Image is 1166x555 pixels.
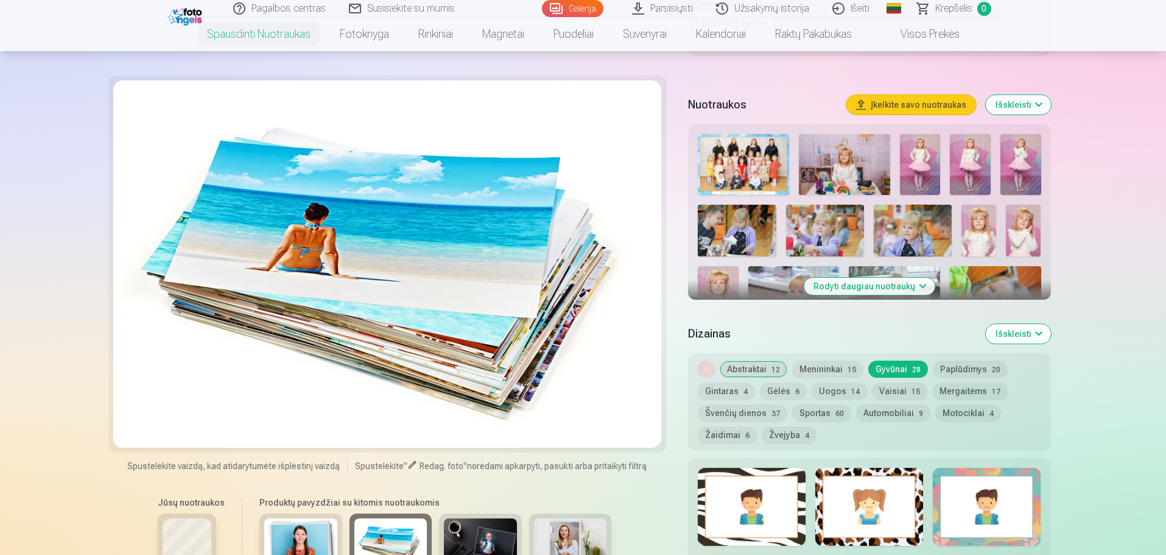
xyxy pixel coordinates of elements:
[846,95,976,115] button: Įkelkite savo nuotraukas
[158,497,225,509] h6: Jūsų nuotraukos
[911,387,920,396] span: 15
[992,387,1000,396] span: 17
[805,431,809,440] span: 4
[851,387,860,396] span: 14
[192,17,325,51] a: Spausdinti nuotraukas
[404,461,407,471] span: "
[745,431,750,440] span: 6
[912,366,921,374] span: 28
[848,366,856,374] span: 15
[467,461,647,471] span: norėdami apkarpyti, pasukti arba pritaikyti filtrą
[935,1,972,16] span: Krepšelis
[698,383,755,400] button: Gintaras4
[760,383,807,400] button: Gėlės6
[355,461,404,471] span: Spustelėkite
[168,5,205,26] img: /fa2
[795,387,799,396] span: 6
[762,426,817,444] button: Žvejyba4
[539,17,608,51] a: Puodeliai
[835,409,844,418] span: 60
[992,366,1000,374] span: 20
[255,497,616,509] h6: Produktų pavyzdžiai su kitomis nuotraukomis
[932,383,1008,400] button: Mergaitėms17
[420,461,463,471] span: Redag. foto
[698,405,787,422] button: Švenčių dienos37
[792,361,863,378] button: Menininkai15
[868,361,928,378] button: Gyvūnai28
[872,383,927,400] button: Vaisiai15
[812,383,867,400] button: Uogos14
[856,405,930,422] button: Automobiliai9
[804,278,935,295] button: Rodyti daugiau nuotraukų
[325,17,404,51] a: Fotoknyga
[866,17,974,51] a: Visos prekės
[792,405,851,422] button: Sportas60
[720,361,787,378] button: Abstraktai12
[404,17,468,51] a: Rinkiniai
[933,361,1008,378] button: Paplūdimys20
[743,387,748,396] span: 4
[608,17,681,51] a: Suvenyrai
[935,405,1001,422] button: Motociklai4
[919,409,923,418] span: 9
[986,95,1051,115] button: Išskleisti
[698,426,757,444] button: Žaidimai6
[771,366,780,374] span: 12
[977,2,991,16] span: 0
[986,324,1051,344] button: Išskleisti
[688,96,836,113] h5: Nuotraukos
[468,17,539,51] a: Magnetai
[127,460,340,472] span: Spustelėkite vaizdą, kad atidarytumėte išplėstinį vaizdą
[771,409,780,418] span: 37
[681,17,760,51] a: Kalendoriai
[463,461,467,471] span: "
[688,325,975,342] h5: Dizainas
[989,409,994,418] span: 4
[760,17,866,51] a: Raktų pakabukas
